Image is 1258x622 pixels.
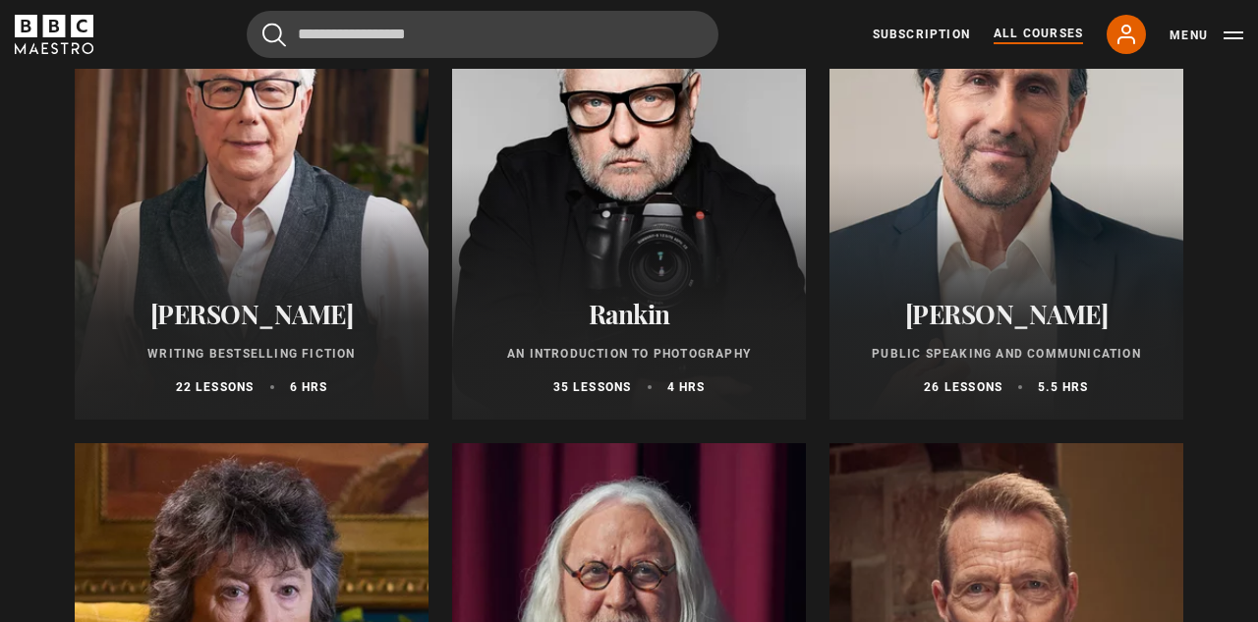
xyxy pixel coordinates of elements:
[667,378,706,396] p: 4 hrs
[476,345,782,363] p: An Introduction to Photography
[853,299,1160,329] h2: [PERSON_NAME]
[476,299,782,329] h2: Rankin
[853,345,1160,363] p: Public Speaking and Communication
[98,299,405,329] h2: [PERSON_NAME]
[247,11,718,58] input: Search
[924,378,1002,396] p: 26 lessons
[15,15,93,54] svg: BBC Maestro
[1170,26,1243,45] button: Toggle navigation
[873,26,970,43] a: Subscription
[176,378,255,396] p: 22 lessons
[290,378,328,396] p: 6 hrs
[1038,378,1088,396] p: 5.5 hrs
[994,25,1083,44] a: All Courses
[553,378,632,396] p: 35 lessons
[262,23,286,47] button: Submit the search query
[98,345,405,363] p: Writing Bestselling Fiction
